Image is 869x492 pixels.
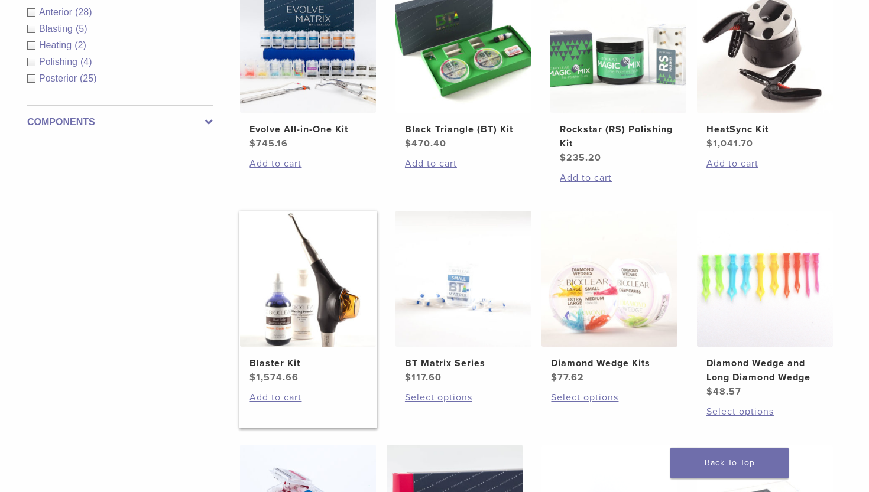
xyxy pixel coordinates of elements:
bdi: 745.16 [249,138,288,149]
h2: Black Triangle (BT) Kit [405,122,522,136]
bdi: 235.20 [560,152,601,164]
span: (28) [75,7,92,17]
span: (5) [76,24,87,34]
span: $ [249,372,256,383]
span: $ [706,138,713,149]
a: Add to cart: “Evolve All-in-One Kit” [249,157,367,171]
span: Polishing [39,57,80,67]
span: (4) [80,57,92,67]
h2: Rockstar (RS) Polishing Kit [560,122,677,151]
span: Blasting [39,24,76,34]
bdi: 77.62 [551,372,584,383]
label: Components [27,115,213,129]
img: BT Matrix Series [395,211,531,347]
bdi: 1,574.66 [249,372,299,383]
a: Diamond Wedge KitsDiamond Wedge Kits $77.62 [541,211,679,385]
bdi: 117.60 [405,372,442,383]
a: Add to cart: “HeatSync Kit” [706,157,823,171]
span: Anterior [39,7,75,17]
h2: Diamond Wedge Kits [551,356,668,370]
bdi: 48.57 [706,386,741,397]
a: Select options for “BT Matrix Series” [405,390,522,405]
bdi: 1,041.70 [706,138,753,149]
span: (25) [80,73,96,83]
h2: Evolve All-in-One Kit [249,122,367,136]
img: Diamond Wedge Kits [541,211,677,347]
a: Back To Top [670,448,789,478]
bdi: 470.40 [405,138,446,149]
span: Posterior [39,73,80,83]
span: $ [560,152,566,164]
img: Diamond Wedge and Long Diamond Wedge [697,211,833,347]
a: Add to cart: “Blaster Kit” [249,390,367,405]
h2: Diamond Wedge and Long Diamond Wedge [706,356,823,385]
h2: HeatSync Kit [706,122,823,136]
h2: BT Matrix Series [405,356,522,370]
span: $ [405,372,411,383]
a: Diamond Wedge and Long Diamond WedgeDiamond Wedge and Long Diamond Wedge $48.57 [696,211,834,399]
a: BT Matrix SeriesBT Matrix Series $117.60 [395,211,533,385]
span: Heating [39,40,74,50]
span: $ [706,386,713,397]
span: (2) [74,40,86,50]
a: Select options for “Diamond Wedge and Long Diamond Wedge” [706,405,823,419]
a: Select options for “Diamond Wedge Kits” [551,390,668,405]
a: Blaster KitBlaster Kit $1,574.66 [239,211,377,385]
a: Add to cart: “Black Triangle (BT) Kit” [405,157,522,171]
img: Blaster Kit [240,211,376,347]
h2: Blaster Kit [249,356,367,370]
span: $ [551,372,557,383]
span: $ [249,138,256,149]
a: Add to cart: “Rockstar (RS) Polishing Kit” [560,171,677,185]
span: $ [405,138,411,149]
